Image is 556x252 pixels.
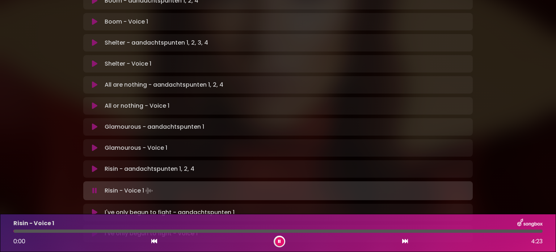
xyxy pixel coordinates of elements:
[105,208,235,217] p: I've only begun to fight - aandachtspunten 1
[531,237,543,246] span: 4:23
[144,186,154,196] img: waveform4.gif
[105,59,151,68] p: Shelter - Voice 1
[105,17,148,26] p: Boom - Voice 1
[105,144,167,152] p: Glamourous - Voice 1
[105,186,154,196] p: Risin - Voice 1
[105,165,194,173] p: Risin - aandachtspunten 1, 2, 4
[105,123,204,131] p: Glamourous - aandachtspunten 1
[105,80,223,89] p: All are nothing - aandachtspunten 1, 2, 4
[517,219,543,228] img: songbox-logo-white.png
[13,219,54,228] p: Risin - Voice 1
[105,38,208,47] p: Shelter - aandachtspunten 1, 2, 3, 4
[105,102,169,110] p: All or nothing - Voice 1
[13,237,25,245] span: 0:00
